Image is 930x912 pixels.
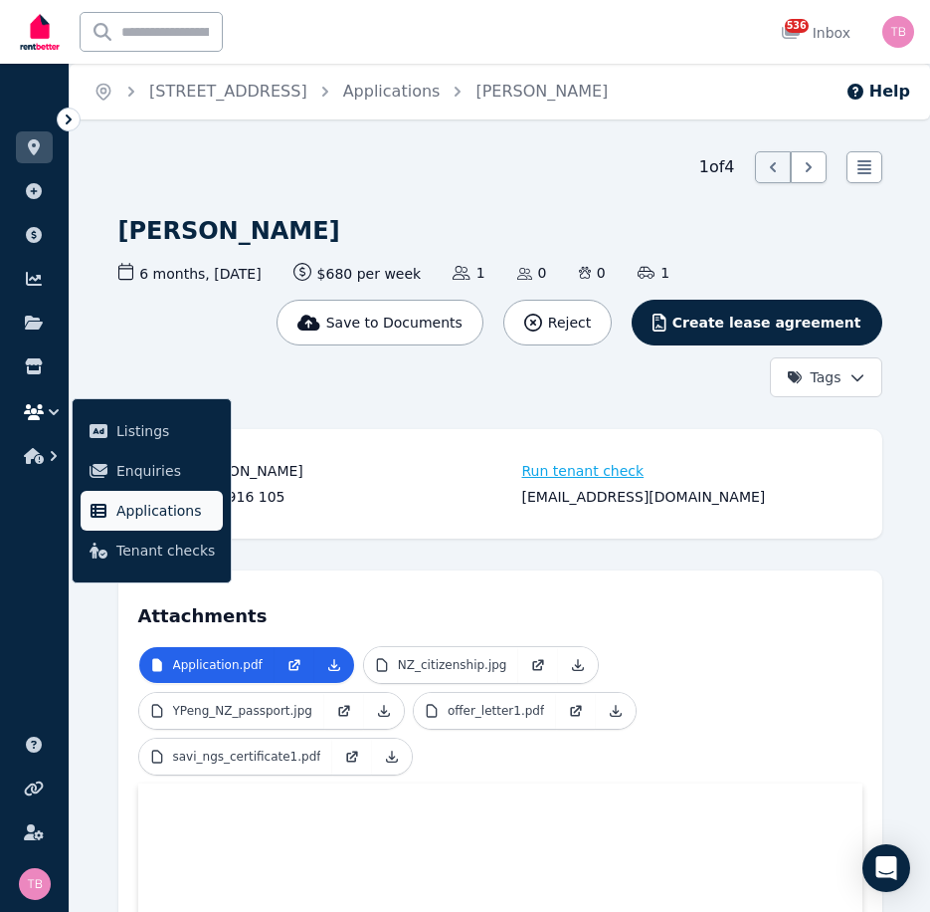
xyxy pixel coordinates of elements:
span: Listings [116,419,215,443]
button: Create lease agreement [632,300,881,345]
a: Open in new Tab [556,693,596,729]
span: 0 [517,263,547,283]
span: Run tenant check [522,461,645,481]
span: 1 of 4 [699,155,735,179]
button: Save to Documents [277,300,483,345]
div: Open Intercom Messenger [862,844,910,892]
span: 6 months , [DATE] [118,263,262,284]
a: Open in new Tab [275,647,314,683]
h4: Attachments [138,590,862,630]
div: [EMAIL_ADDRESS][DOMAIN_NAME] [522,487,850,507]
span: 0 [579,263,606,283]
img: Tracy Barrett [19,868,51,900]
img: Tracy Barrett [882,16,914,48]
p: savi_ngs_certificate1.pdf [173,749,321,765]
h1: [PERSON_NAME] [118,215,340,247]
span: 1 [453,263,484,283]
span: Applications [116,499,215,523]
a: Applications [343,82,441,101]
a: NZ_citizenship.jpg [364,647,519,683]
p: Application.pdf [173,657,263,673]
span: Reject [548,313,591,333]
span: 1 [638,263,669,283]
a: Download Attachment [596,693,636,729]
div: 0437 916 105 [188,487,516,507]
a: Open in new Tab [332,739,372,775]
button: Help [845,80,910,104]
a: Listings [81,411,223,451]
a: [STREET_ADDRESS] [149,82,307,101]
a: savi_ngs_certificate1.pdf [139,739,333,775]
a: Open in new Tab [324,693,364,729]
a: Download Attachment [558,647,598,683]
a: Tenant checks [81,531,223,570]
img: RentBetter [16,7,64,57]
span: Enquiries [116,459,215,483]
span: 536 [785,19,809,33]
span: $680 per week [293,263,422,284]
span: Save to Documents [326,313,463,333]
a: YPeng_NZ_passport.jpg [139,693,324,729]
span: Tags [787,367,841,387]
nav: Breadcrumb [70,64,632,119]
div: Inbox [781,23,850,43]
button: Reject [503,300,612,345]
div: [PERSON_NAME] [188,461,516,481]
button: Tags [770,357,882,397]
a: offer_letter1.pdf [414,693,556,729]
a: Application.pdf [139,647,275,683]
span: Tenant checks [116,539,215,563]
p: offer_letter1.pdf [448,703,544,719]
a: Enquiries [81,451,223,491]
p: YPeng_NZ_passport.jpg [173,703,312,719]
a: Applications [81,491,223,531]
a: Download Attachment [372,739,412,775]
a: Download Attachment [364,693,404,729]
a: Open in new Tab [518,647,558,683]
p: NZ_citizenship.jpg [398,657,507,673]
span: Create lease agreement [672,313,861,333]
a: Download Attachment [314,647,354,683]
a: [PERSON_NAME] [475,82,608,101]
